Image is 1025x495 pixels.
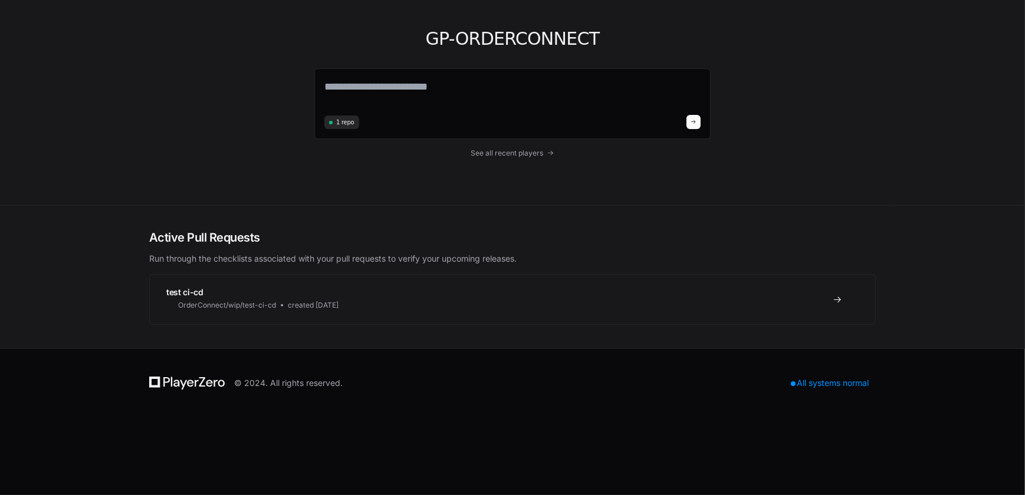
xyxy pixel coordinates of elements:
span: 1 repo [336,118,354,127]
a: test ci-cdOrderConnect/wip/test-ci-cdcreated [DATE] [150,275,875,324]
h1: GP-ORDERCONNECT [314,28,711,49]
div: All systems normal [784,375,876,391]
span: test ci-cd [166,287,203,297]
span: See all recent players [471,148,544,158]
span: OrderConnect/wip/test-ci-cd [178,301,276,310]
p: Run through the checklists associated with your pull requests to verify your upcoming releases. [149,253,876,265]
span: created [DATE] [288,301,339,310]
a: See all recent players [314,148,711,158]
h2: Active Pull Requests [149,229,876,246]
div: © 2024. All rights reserved. [234,377,343,389]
